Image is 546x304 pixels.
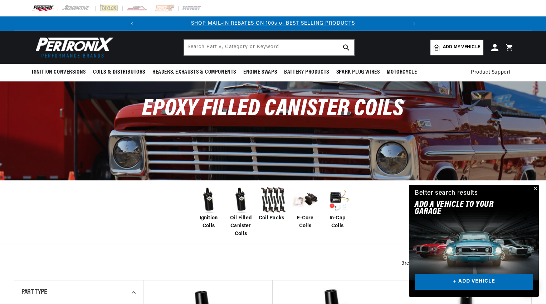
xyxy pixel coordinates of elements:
span: Epoxy Filled Canister Coils [142,98,404,121]
img: Oil Filled Canister Coils [226,186,255,214]
a: In-Cap Coils In-Cap Coils [323,186,352,230]
input: Search Part #, Category or Keyword [184,40,354,55]
img: E-Core Coils [291,186,320,214]
div: 1 of 2 [139,20,407,28]
button: search button [338,40,354,55]
span: Engine Swaps [243,69,277,76]
div: Better search results [415,188,478,199]
span: Oil Filled Canister Coils [226,214,255,238]
summary: Coils & Distributors [89,64,149,81]
span: Add my vehicle [443,44,480,51]
span: In-Cap Coils [323,214,352,230]
summary: Ignition Conversions [32,64,89,81]
summary: Headers, Exhausts & Components [149,64,240,81]
span: Battery Products [284,69,329,76]
summary: Spark Plug Wires [333,64,384,81]
a: Add my vehicle [430,40,483,55]
span: E-Core Coils [291,214,320,230]
span: Coils & Distributors [93,69,145,76]
button: Translation missing: en.sections.announcements.previous_announcement [125,16,139,31]
slideshow-component: Translation missing: en.sections.announcements.announcement_bar [14,16,532,31]
a: Oil Filled Canister Coils Oil Filled Canister Coils [226,186,255,238]
span: Spark Plug Wires [336,69,380,76]
a: Ignition Coils Ignition Coils [194,186,223,230]
summary: Engine Swaps [240,64,281,81]
a: Coil Packs Coil Packs [259,186,287,222]
img: In-Cap Coils [323,186,352,214]
h2: Add A VEHICLE to your garage [415,201,515,216]
button: Close [530,185,539,193]
button: Translation missing: en.sections.announcements.next_announcement [407,16,421,31]
summary: Motorcycle [383,64,420,81]
span: Motorcycle [387,69,417,76]
img: Coil Packs [259,186,287,214]
summary: Product Support [471,64,514,81]
span: Ignition Conversions [32,69,86,76]
span: Part Type [21,289,47,296]
a: + ADD VEHICLE [415,274,533,290]
span: Ignition Coils [194,214,223,230]
summary: Battery Products [281,64,333,81]
span: Headers, Exhausts & Components [152,69,236,76]
span: Product Support [471,69,511,76]
span: Coil Packs [259,214,284,222]
a: E-Core Coils E-Core Coils [291,186,320,230]
a: SHOP MAIL-IN REBATES ON 100s of BEST SELLING PRODUCTS [191,21,355,26]
span: 3 results [401,261,421,266]
img: Pertronix [32,35,114,60]
div: Announcement [139,20,407,28]
img: Ignition Coils [194,186,223,214]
